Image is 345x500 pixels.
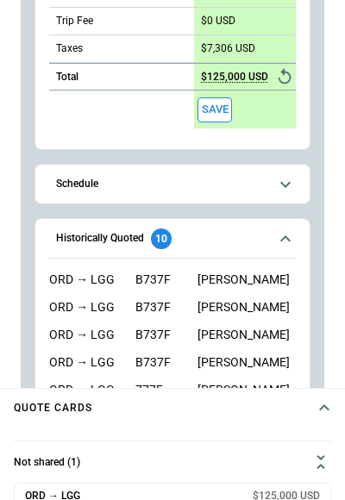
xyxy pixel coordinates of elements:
button: Schedule [49,165,296,203]
button: Historically Quoted10 [49,219,296,259]
button: Save [198,97,232,122]
div: 777F [135,383,177,403]
div: LGG → (positioning) → ORD → (live) → JFK → (live) → LGG → (positioning) → BHX [49,383,115,403]
div: [PERSON_NAME] [198,328,290,348]
p: Trip Fee [56,14,93,28]
div: B737F [135,328,177,348]
p: Taxes [56,41,83,56]
div: B737F [135,272,177,293]
div: [PERSON_NAME] [198,383,290,403]
button: Reset [272,64,298,90]
div: WAW → (positioning) → ORD → (live) → LGG → (positioning) → WAW [49,355,115,376]
h4: Quote cards [14,404,92,412]
p: $7,306 USD [201,42,255,55]
div: [PERSON_NAME] [198,300,290,321]
div: BHX → (positioning) → ORD → (live) → LGG → (positioning) → BHX [49,300,115,321]
div: BHX → (positioning) → ORD → (live) → JFK → (live) → LGG → (positioning) → BHX [49,272,115,293]
button: Not shared (1) [14,441,331,483]
div: B737F [135,300,177,321]
div: [PERSON_NAME] [198,355,290,376]
div: [PERSON_NAME] [198,272,290,293]
h6: Not shared (1) [14,457,80,468]
p: $125,000 USD [201,71,268,84]
span: Save this aircraft quote and copy details to clipboard [198,97,232,122]
h6: Schedule [56,178,98,190]
h6: Historically Quoted [56,233,144,244]
div: 10 [151,228,172,249]
h6: Total [56,72,78,83]
p: $0 USD [201,15,235,28]
div: BHX → (positioning) → ORD → (live) → LGG → (positioning) → BHX [49,328,115,348]
div: B737F [135,355,177,376]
